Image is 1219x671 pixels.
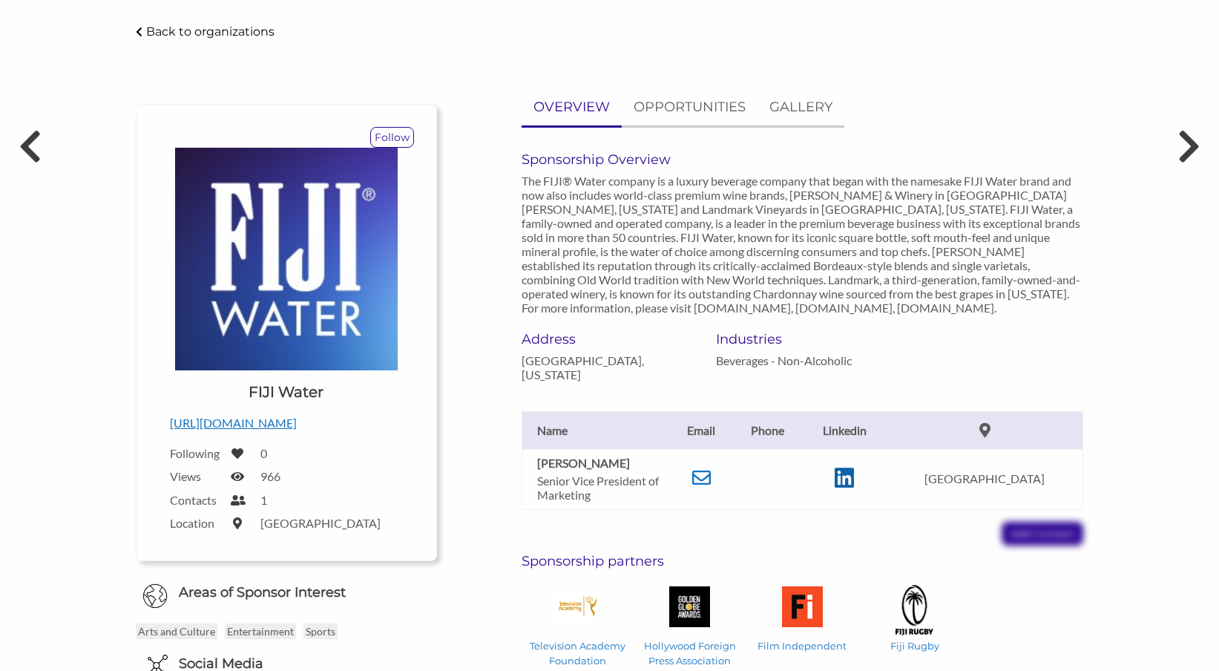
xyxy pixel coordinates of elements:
[170,516,222,530] label: Location
[170,446,222,460] label: Following
[716,331,888,347] h6: Industries
[522,331,694,347] h6: Address
[640,638,740,668] p: Hollywood Foreign Press Association
[303,623,338,639] p: Sports
[125,583,448,602] h6: Areas of Sponsor Interest
[782,586,823,627] img: Film Independent Logo
[716,353,888,367] p: Beverages - Non-Alcoholic
[175,148,398,370] img: JUSTIN Vineyards & Winery, Landmark Vineyards Logo
[894,471,1075,485] p: [GEOGRAPHIC_DATA]
[732,411,802,449] th: Phone
[260,469,280,483] label: 966
[371,128,413,147] p: Follow
[249,382,323,402] h1: FIJI Water
[557,594,598,619] img: Television Academy Foundation Logo
[802,411,887,449] th: Linkedin
[752,638,852,653] p: Film Independent
[522,151,1083,168] h6: Sponsorship Overview
[670,411,732,449] th: Email
[146,24,275,39] p: Back to organizations
[522,553,1083,569] h6: Sponsorship partners
[894,583,935,638] img: Fiji Rugby Logo
[634,96,746,118] p: OPPORTUNITIES
[537,474,663,502] p: Senior Vice President of Marketing
[522,411,670,449] th: Name
[260,516,381,530] label: [GEOGRAPHIC_DATA]
[527,638,628,668] p: Television Academy Foundation
[669,586,710,627] img: Hollywood Foreign Press Association Logo
[170,493,222,507] label: Contacts
[522,174,1083,315] p: The FIJI® Water company is a luxury beverage company that began with the namesake FIJI Water bran...
[136,623,217,639] p: Arts and Culture
[260,493,267,507] label: 1
[260,446,267,460] label: 0
[170,413,403,433] p: [URL][DOMAIN_NAME]
[769,96,832,118] p: GALLERY
[864,638,965,653] p: Fiji Rugby
[533,96,610,118] p: OVERVIEW
[142,583,168,609] img: Globe Icon
[170,469,222,483] label: Views
[522,353,694,382] p: [GEOGRAPHIC_DATA], [US_STATE]
[225,623,296,639] p: Entertainment
[537,456,630,470] b: [PERSON_NAME]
